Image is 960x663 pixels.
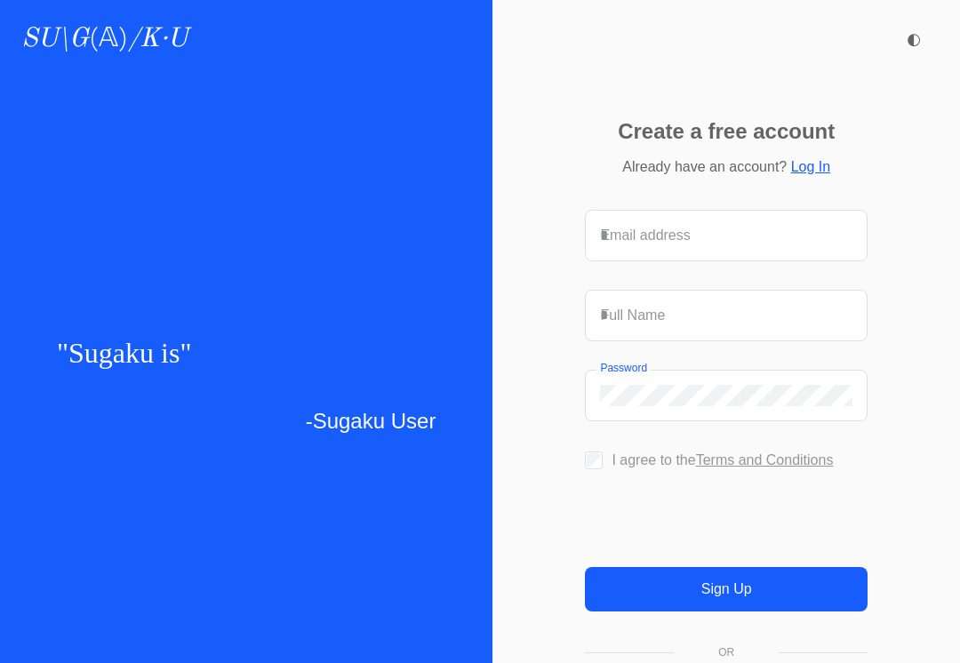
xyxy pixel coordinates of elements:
[612,452,833,467] label: I agree to the
[718,647,734,658] p: OR
[907,31,921,47] span: ◐
[57,331,436,376] p: " "
[618,121,835,142] p: Create a free account
[622,159,787,174] span: Already have an account?
[57,404,436,438] p: -Sugaku User
[68,337,180,369] span: Sugaku is
[896,21,932,57] button: ◐
[696,452,834,467] a: Terms and Conditions
[791,159,830,174] a: Log In
[21,23,188,55] a: SU\G(𝔸)/K·U
[128,26,188,52] i: /K·U
[21,26,89,52] i: SU\G
[585,567,868,611] button: Sign Up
